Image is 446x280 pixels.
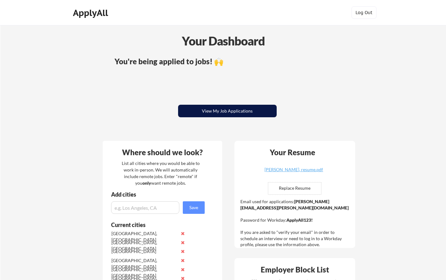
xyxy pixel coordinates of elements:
[240,198,351,248] div: Email used for applications: Password for Workday: If you are asked to "verify your email" in ord...
[262,149,324,156] div: Your Resume
[111,240,177,252] div: [GEOGRAPHIC_DATA], [GEOGRAPHIC_DATA]
[111,267,177,279] div: [GEOGRAPHIC_DATA], [GEOGRAPHIC_DATA]
[111,230,177,243] div: [GEOGRAPHIC_DATA], [GEOGRAPHIC_DATA]
[111,222,198,228] div: Current cities
[1,32,446,50] div: Your Dashboard
[111,201,179,214] input: e.g. Los Angeles, CA
[111,257,177,270] div: [GEOGRAPHIC_DATA], [GEOGRAPHIC_DATA]
[115,58,340,65] div: You're being applied to jobs! 🙌
[240,199,349,210] strong: [PERSON_NAME][EMAIL_ADDRESS][PERSON_NAME][DOMAIN_NAME]
[286,217,313,223] strong: ApplyAll123!
[104,149,221,156] div: Where should we look?
[73,8,110,18] div: ApplyAll
[183,201,205,214] button: Save
[237,266,353,273] div: Employer Block List
[118,160,204,186] div: List all cities where you would be able to work in-person. We will automatically include remote j...
[257,167,331,177] a: [PERSON_NAME], resume.pdf
[111,248,177,255] div: [GEOGRAPHIC_DATA]
[257,167,331,172] div: [PERSON_NAME], resume.pdf
[178,105,277,117] button: View My Job Applications
[142,180,151,186] strong: only
[111,192,206,197] div: Add cities
[351,6,377,19] button: Log Out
